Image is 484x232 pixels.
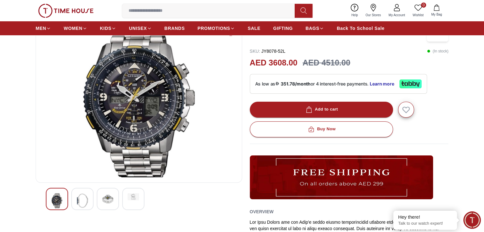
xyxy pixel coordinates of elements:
img: PROMASTER BLUE ANGELS - JY8078-52L [102,193,114,205]
span: PROMOTIONS [198,25,230,31]
span: My Bag [429,12,445,17]
img: PROMASTER BLUE ANGELS - JY8078-52L [128,193,139,200]
a: BAGS [305,23,324,34]
a: SALE [248,23,260,34]
span: Back To School Sale [337,25,384,31]
img: ... [250,155,433,199]
h2: Overview [250,207,274,216]
div: Buy Now [307,126,335,133]
h3: AED 4510.00 [303,57,350,69]
a: Help [347,3,362,19]
img: PROMASTER BLUE ANGELS - JY8078-52L [51,193,63,208]
a: UNISEX [129,23,151,34]
div: Hey there! [398,214,452,220]
span: SALE [248,25,260,31]
span: Help [349,13,361,17]
img: PROMASTER BLUE ANGELS - JY8078-52L [77,193,88,208]
button: Add to cart [250,102,393,118]
a: MEN [36,23,51,34]
p: Talk to our watch expert! [398,221,452,226]
span: BRANDS [165,25,185,31]
span: SKU : [250,49,260,54]
p: JY8078-52L [250,48,285,54]
div: Add to cart [305,106,338,113]
span: Wishlist [410,13,426,17]
span: UNISEX [129,25,147,31]
img: PROMASTER BLUE ANGELS - JY8078-52L [41,25,237,177]
a: GIFTING [273,23,293,34]
span: KIDS [100,25,111,31]
a: WOMEN [64,23,87,34]
span: 0 [421,3,426,8]
span: BAGS [305,25,319,31]
span: Our Stores [363,13,383,17]
h2: AED 3608.00 [250,57,298,69]
img: ... [38,4,94,18]
a: Our Stores [362,3,385,19]
a: KIDS [100,23,116,34]
a: Back To School Sale [337,23,384,34]
span: MEN [36,25,46,31]
span: WOMEN [64,25,82,31]
span: GIFTING [273,25,293,31]
span: My Account [386,13,408,17]
button: My Bag [427,3,446,18]
button: Buy Now [250,121,393,137]
div: Chat Widget [463,211,481,229]
a: BRANDS [165,23,185,34]
a: PROMOTIONS [198,23,235,34]
p: ( In stock ) [427,48,448,54]
a: 0Wishlist [409,3,427,19]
